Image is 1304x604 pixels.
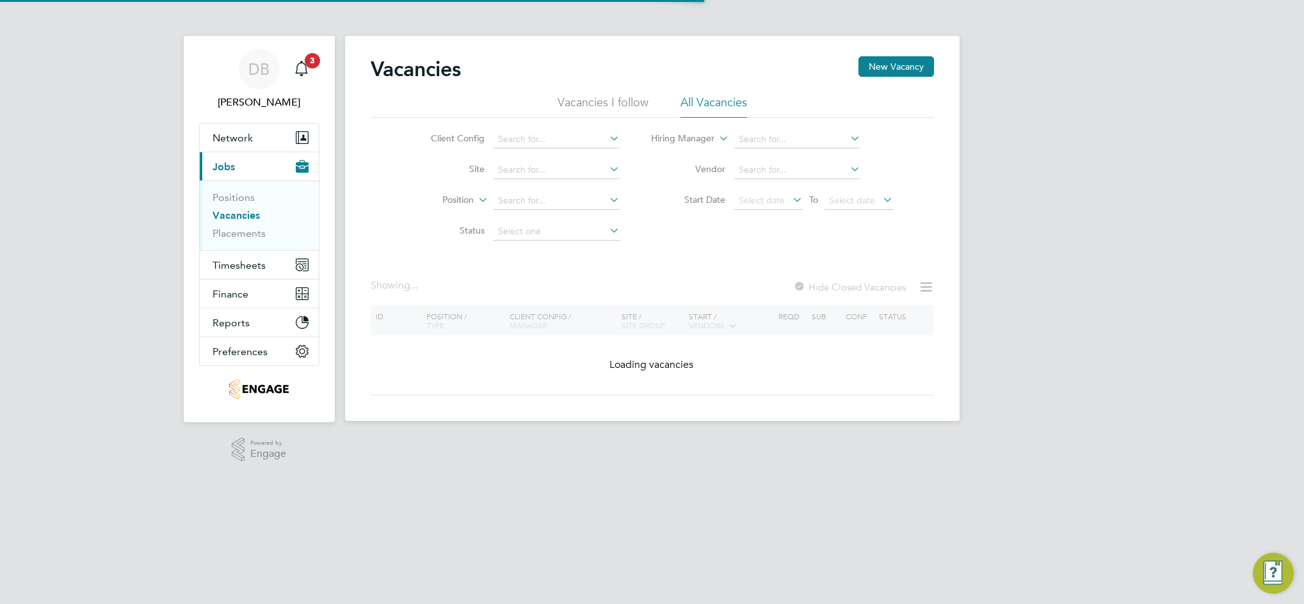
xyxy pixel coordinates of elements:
[734,161,860,179] input: Search for...
[229,379,289,399] img: thornbaker-logo-retina.png
[739,195,785,206] span: Select date
[641,132,714,145] label: Hiring Manager
[411,163,485,175] label: Site
[200,180,319,250] div: Jobs
[213,317,250,329] span: Reports
[289,49,314,90] a: 3
[411,225,485,236] label: Status
[558,95,648,118] li: Vacancies I follow
[858,56,934,77] button: New Vacancy
[213,227,266,239] a: Placements
[213,259,266,271] span: Timesheets
[213,191,255,203] a: Positions
[829,195,875,206] span: Select date
[652,194,725,205] label: Start Date
[494,131,620,148] input: Search for...
[200,308,319,337] button: Reports
[734,131,860,148] input: Search for...
[793,281,906,293] label: Hide Closed Vacancies
[200,123,319,152] button: Network
[200,337,319,365] button: Preferences
[200,280,319,308] button: Finance
[680,95,747,118] li: All Vacancies
[652,163,725,175] label: Vendor
[371,56,461,82] h2: Vacancies
[213,288,248,300] span: Finance
[1253,553,1294,594] button: Engage Resource Center
[250,449,286,459] span: Engage
[199,95,319,110] span: Daniel Bassett
[232,438,286,462] a: Powered byEngage
[213,346,268,358] span: Preferences
[213,132,253,144] span: Network
[199,379,319,399] a: Go to home page
[200,152,319,180] button: Jobs
[213,209,260,221] a: Vacancies
[213,161,235,173] span: Jobs
[199,49,319,110] a: DB[PERSON_NAME]
[411,132,485,144] label: Client Config
[494,192,620,210] input: Search for...
[400,194,474,207] label: Position
[184,36,335,422] nav: Main navigation
[305,53,320,68] span: 3
[805,191,822,208] span: To
[250,438,286,449] span: Powered by
[248,61,270,77] span: DB
[410,279,418,292] span: ...
[371,279,421,292] div: Showing
[494,223,620,241] input: Select one
[200,251,319,279] button: Timesheets
[494,161,620,179] input: Search for...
